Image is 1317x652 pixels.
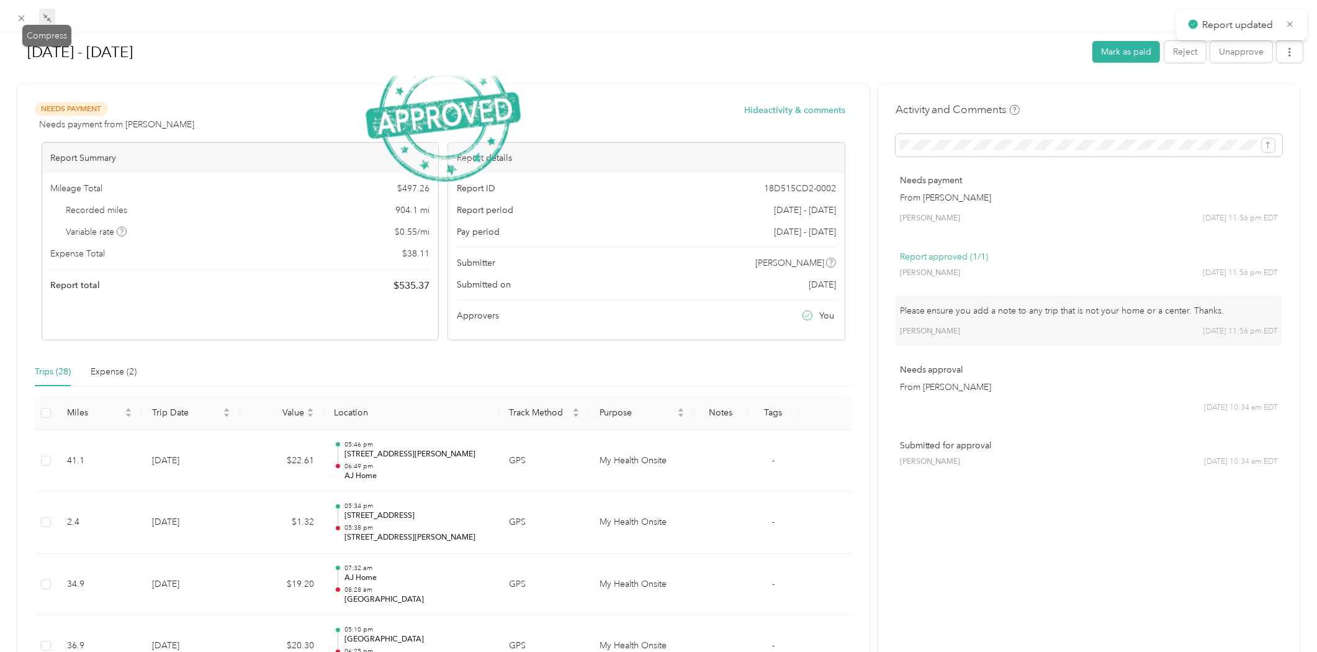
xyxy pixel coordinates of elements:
[35,102,108,116] span: Needs Payment
[457,204,513,217] span: Report period
[457,225,500,238] span: Pay period
[772,517,775,527] span: -
[590,492,694,554] td: My Health Onsite
[900,363,1278,376] p: Needs approval
[572,412,580,419] span: caret-down
[1203,268,1278,279] span: [DATE] 11:56 pm EDT
[240,396,324,430] th: Value
[499,492,590,554] td: GPS
[240,554,324,616] td: $19.20
[590,430,694,492] td: My Health Onsite
[51,182,103,195] span: Mileage Total
[344,523,489,532] p: 05:38 pm
[448,143,845,173] div: Report details
[772,455,775,466] span: -
[307,406,314,414] span: caret-up
[499,554,590,616] td: GPS
[240,430,324,492] td: $22.61
[747,396,799,430] th: Tags
[900,326,961,337] span: [PERSON_NAME]
[223,412,230,419] span: caret-down
[900,439,1278,452] p: Submitted for approval
[344,471,489,482] p: AJ Home
[744,104,845,117] button: Hideactivity & comments
[900,268,961,279] span: [PERSON_NAME]
[142,492,240,554] td: [DATE]
[324,396,499,430] th: Location
[677,412,685,419] span: caret-down
[125,406,132,414] span: caret-up
[764,182,836,195] span: 18D515CD2-0002
[772,640,775,651] span: -
[1164,41,1206,63] button: Reject
[307,412,314,419] span: caret-down
[590,396,694,430] th: Purpose
[900,191,1278,204] p: From [PERSON_NAME]
[677,406,685,414] span: caret-up
[344,449,489,460] p: [STREET_ADDRESS][PERSON_NAME]
[1204,456,1278,468] span: [DATE] 10:34 am EDT
[344,440,489,449] p: 05:46 pm
[774,204,836,217] span: [DATE] - [DATE]
[39,118,194,131] span: Needs payment from [PERSON_NAME]
[457,309,499,322] span: Approvers
[900,304,1278,317] p: Please ensure you add a note to any trip that is not your home or a center. Thanks.
[344,564,489,573] p: 07:32 am
[900,456,961,468] span: [PERSON_NAME]
[344,625,489,634] p: 05:10 pm
[590,554,694,616] td: My Health Onsite
[51,279,101,292] span: Report total
[499,396,590,430] th: Track Method
[572,406,580,414] span: caret-up
[900,174,1278,187] p: Needs payment
[772,579,775,589] span: -
[344,594,489,605] p: [GEOGRAPHIC_DATA]
[393,278,429,293] span: $ 535.37
[125,412,132,419] span: caret-down
[344,502,489,510] p: 05:34 pm
[67,407,122,418] span: Miles
[42,143,439,173] div: Report Summary
[1092,41,1160,63] button: Mark as paid
[1210,41,1272,63] button: Unapprove
[1202,17,1277,33] p: Report updated
[142,430,240,492] td: [DATE]
[402,247,429,260] span: $ 38.11
[57,430,142,492] td: 41.1
[397,182,429,195] span: $ 497.26
[499,430,590,492] td: GPS
[57,492,142,554] td: 2.4
[142,396,240,430] th: Trip Date
[600,407,675,418] span: Purpose
[344,573,489,584] p: AJ Home
[819,309,834,322] span: You
[1203,326,1278,337] span: [DATE] 11:56 pm EDT
[344,510,489,522] p: [STREET_ADDRESS]
[900,213,961,224] span: [PERSON_NAME]
[457,256,495,269] span: Submitter
[57,396,142,430] th: Miles
[152,407,220,418] span: Trip Date
[66,204,127,217] span: Recorded miles
[694,396,747,430] th: Notes
[395,204,429,217] span: 904.1 mi
[14,37,1084,67] h1: Aug 11 - 24, 2025
[896,102,1020,117] h4: Activity and Comments
[22,25,71,47] div: Compress
[1247,582,1317,652] iframe: Everlance-gr Chat Button Frame
[51,247,106,260] span: Expense Total
[344,586,489,594] p: 08:28 am
[240,492,324,554] td: $1.32
[66,225,127,238] span: Variable rate
[57,554,142,616] td: 34.9
[395,225,429,238] span: $ 0.55 / mi
[457,278,511,291] span: Submitted on
[344,532,489,543] p: [STREET_ADDRESS][PERSON_NAME]
[900,381,1278,394] p: From [PERSON_NAME]
[142,554,240,616] td: [DATE]
[1203,213,1278,224] span: [DATE] 11:56 pm EDT
[35,365,71,379] div: Trips (28)
[755,256,824,269] span: [PERSON_NAME]
[509,407,570,418] span: Track Method
[223,406,230,414] span: caret-up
